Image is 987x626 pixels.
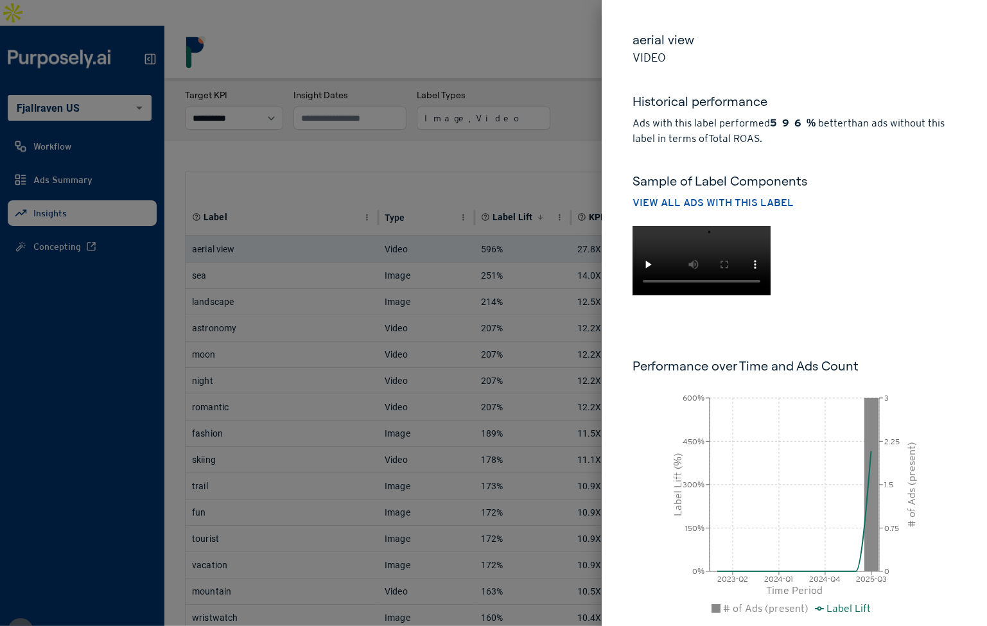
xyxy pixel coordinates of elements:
[765,575,794,584] tspan: 2024-Q1
[692,567,704,576] tspan: 0%
[856,575,887,584] tspan: 2025-Q3
[884,523,899,532] tspan: 0.75
[884,480,893,489] tspan: 1.5
[717,575,748,584] tspan: 2023-Q2
[884,437,900,446] tspan: 2.25
[685,523,704,532] tspan: 150%
[633,92,956,116] h5: Historical performance
[633,195,794,211] button: View all ads with this label
[766,584,823,596] tspan: Time Period
[723,602,808,614] span: # of Ads (present)
[770,117,816,129] strong: 596%
[884,394,889,403] tspan: 3
[633,31,956,49] h5: aerial view
[905,442,918,527] tspan: # of Ads (present)
[633,357,956,375] h6: Performance over Time and Ads Count
[672,453,684,516] tspan: Label Lift (%)
[683,437,704,446] tspan: 450%
[810,575,841,584] tspan: 2024-Q4
[633,116,956,146] p: Ads with this label performed better than ads without this label in terms of Total ROAS .
[826,602,871,614] span: Label Lift
[633,49,956,67] p: Video
[884,567,889,576] tspan: 0
[633,172,956,190] h5: Sample of Label Components
[683,480,704,489] tspan: 300%
[683,394,704,403] tspan: 600%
